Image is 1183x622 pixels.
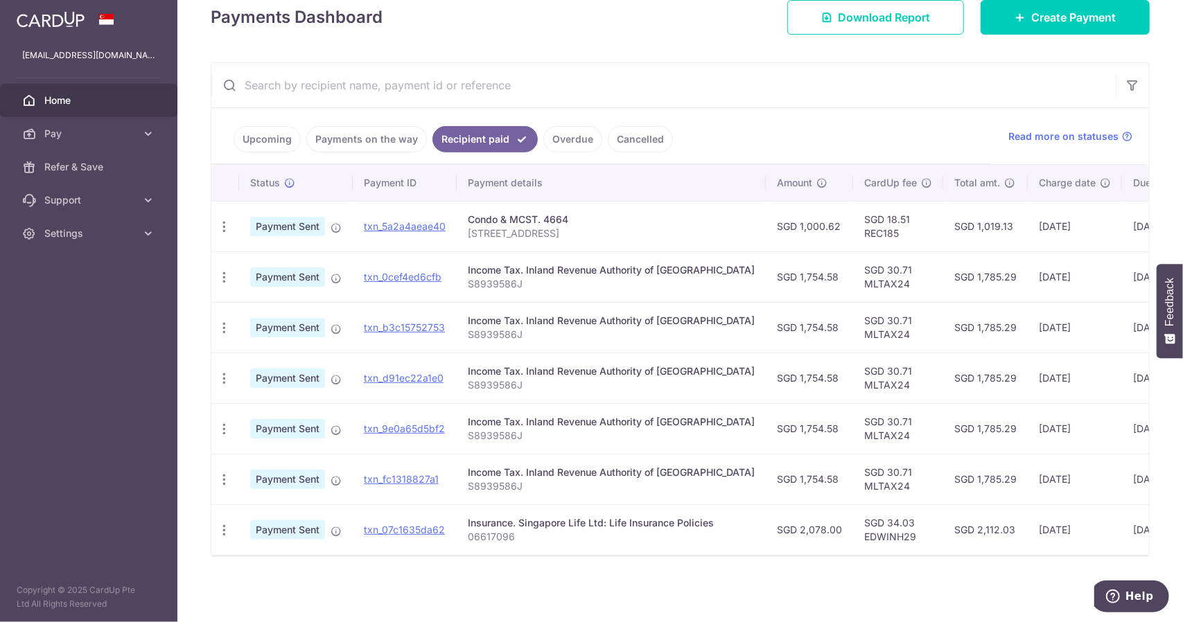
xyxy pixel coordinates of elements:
[17,11,85,28] img: CardUp
[943,454,1028,504] td: SGD 1,785.29
[943,302,1028,353] td: SGD 1,785.29
[250,318,325,337] span: Payment Sent
[364,271,441,283] a: txn_0cef4ed6cfb
[608,126,673,152] a: Cancelled
[853,403,943,454] td: SGD 30.71 MLTAX24
[250,368,325,388] span: Payment Sent
[1164,278,1176,326] span: Feedback
[864,176,917,190] span: CardUp fee
[306,126,427,152] a: Payments on the way
[1133,176,1175,190] span: Due date
[468,530,755,544] p: 06617096
[457,165,766,201] th: Payment details
[44,127,136,141] span: Pay
[468,516,755,530] div: Insurance. Singapore Life Ltd: Life Insurance Policies
[853,353,943,403] td: SGD 30.71 MLTAX24
[943,504,1028,555] td: SGD 2,112.03
[364,321,445,333] a: txn_b3c15752753
[1028,251,1122,302] td: [DATE]
[44,193,136,207] span: Support
[468,277,755,291] p: S8939586J
[1039,176,1096,190] span: Charge date
[364,372,444,384] a: txn_d91ec22a1e0
[432,126,538,152] a: Recipient paid
[250,419,325,438] span: Payment Sent
[1094,580,1169,615] iframe: Opens a widget where you can find more information
[1008,130,1132,143] a: Read more on statuses
[766,504,853,555] td: SGD 2,078.00
[1028,403,1122,454] td: [DATE]
[364,473,439,485] a: txn_fc1318827a1
[1157,264,1183,358] button: Feedback - Show survey
[22,48,155,62] p: [EMAIL_ADDRESS][DOMAIN_NAME]
[250,470,325,489] span: Payment Sent
[943,353,1028,403] td: SGD 1,785.29
[1028,302,1122,353] td: [DATE]
[234,126,301,152] a: Upcoming
[468,479,755,493] p: S8939586J
[364,423,445,434] a: txn_9e0a65d5bf2
[468,465,755,479] div: Income Tax. Inland Revenue Authority of [GEOGRAPHIC_DATA]
[1028,504,1122,555] td: [DATE]
[364,220,446,232] a: txn_5a2a4aeae40
[853,302,943,353] td: SGD 30.71 MLTAX24
[853,251,943,302] td: SGD 30.71 MLTAX24
[766,302,853,353] td: SGD 1,754.58
[1028,353,1122,403] td: [DATE]
[468,429,755,443] p: S8939586J
[853,201,943,251] td: SGD 18.51 REC185
[853,504,943,555] td: SGD 34.03 EDWINH29
[44,94,136,107] span: Home
[766,201,853,251] td: SGD 1,000.62
[1008,130,1119,143] span: Read more on statuses
[468,263,755,277] div: Income Tax. Inland Revenue Authority of [GEOGRAPHIC_DATA]
[250,176,280,190] span: Status
[250,267,325,287] span: Payment Sent
[250,520,325,540] span: Payment Sent
[468,328,755,341] p: S8939586J
[943,201,1028,251] td: SGD 1,019.13
[364,524,445,535] a: txn_07c1635da62
[943,403,1028,454] td: SGD 1,785.29
[766,454,853,504] td: SGD 1,754.58
[468,415,755,429] div: Income Tax. Inland Revenue Authority of [GEOGRAPHIC_DATA]
[943,251,1028,302] td: SGD 1,785.29
[838,9,930,26] span: Download Report
[766,251,853,302] td: SGD 1,754.58
[853,454,943,504] td: SGD 30.71 MLTAX24
[766,403,853,454] td: SGD 1,754.58
[468,314,755,328] div: Income Tax. Inland Revenue Authority of [GEOGRAPHIC_DATA]
[777,176,812,190] span: Amount
[468,378,755,392] p: S8939586J
[250,217,325,236] span: Payment Sent
[1031,9,1116,26] span: Create Payment
[1028,454,1122,504] td: [DATE]
[543,126,602,152] a: Overdue
[353,165,457,201] th: Payment ID
[1028,201,1122,251] td: [DATE]
[468,213,755,226] div: Condo & MCST. 4664
[954,176,1000,190] span: Total amt.
[44,226,136,240] span: Settings
[211,63,1116,107] input: Search by recipient name, payment id or reference
[766,353,853,403] td: SGD 1,754.58
[211,5,383,30] h4: Payments Dashboard
[468,226,755,240] p: [STREET_ADDRESS]
[44,160,136,174] span: Refer & Save
[468,364,755,378] div: Income Tax. Inland Revenue Authority of [GEOGRAPHIC_DATA]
